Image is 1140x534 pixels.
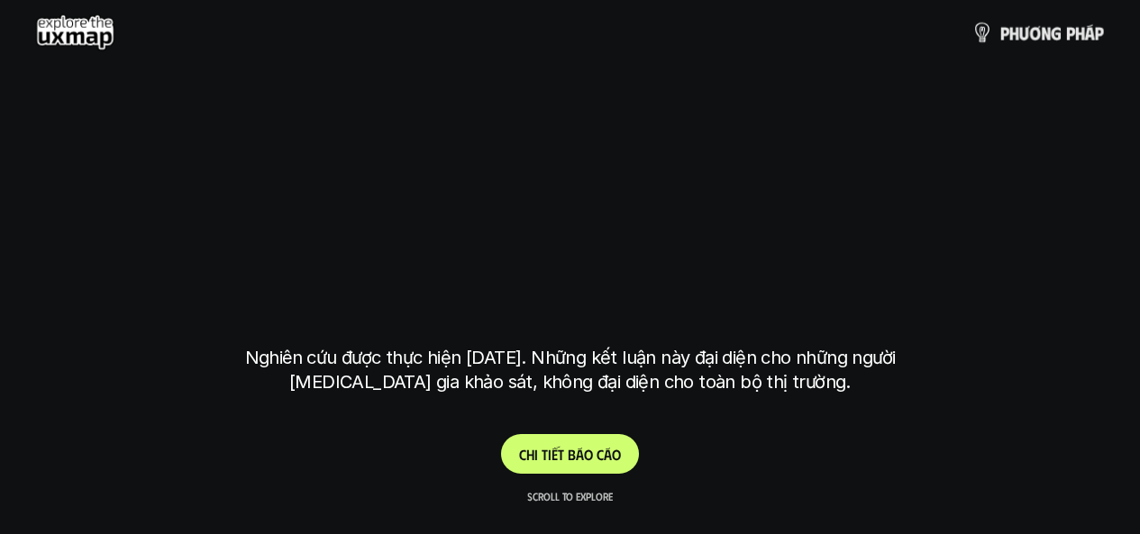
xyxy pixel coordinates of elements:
h1: tại [GEOGRAPHIC_DATA] [249,231,891,306]
span: ế [552,446,558,463]
span: á [604,446,612,463]
span: p [1095,23,1104,42]
span: ư [1019,23,1029,42]
span: p [1000,23,1009,42]
span: h [526,446,534,463]
a: Chitiếtbáocáo [501,434,639,474]
p: Nghiên cứu được thực hiện [DATE]. Những kết luận này đại diện cho những người [MEDICAL_DATA] gia ... [233,346,908,394]
span: C [519,446,526,463]
span: n [1041,23,1051,42]
p: Scroll to explore [527,490,613,502]
span: á [576,446,584,463]
span: o [584,446,593,463]
span: c [597,446,604,463]
h6: Kết quả nghiên cứu [508,44,645,65]
span: h [1075,23,1085,42]
span: t [542,446,548,463]
span: i [534,446,538,463]
span: h [1009,23,1019,42]
span: ơ [1029,23,1041,42]
span: g [1051,23,1062,42]
span: á [1085,23,1095,42]
span: p [1066,23,1075,42]
h1: phạm vi công việc của [242,88,899,164]
span: t [558,446,564,463]
span: i [548,446,552,463]
span: b [568,446,576,463]
span: o [612,446,621,463]
a: phươngpháp [971,14,1104,50]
